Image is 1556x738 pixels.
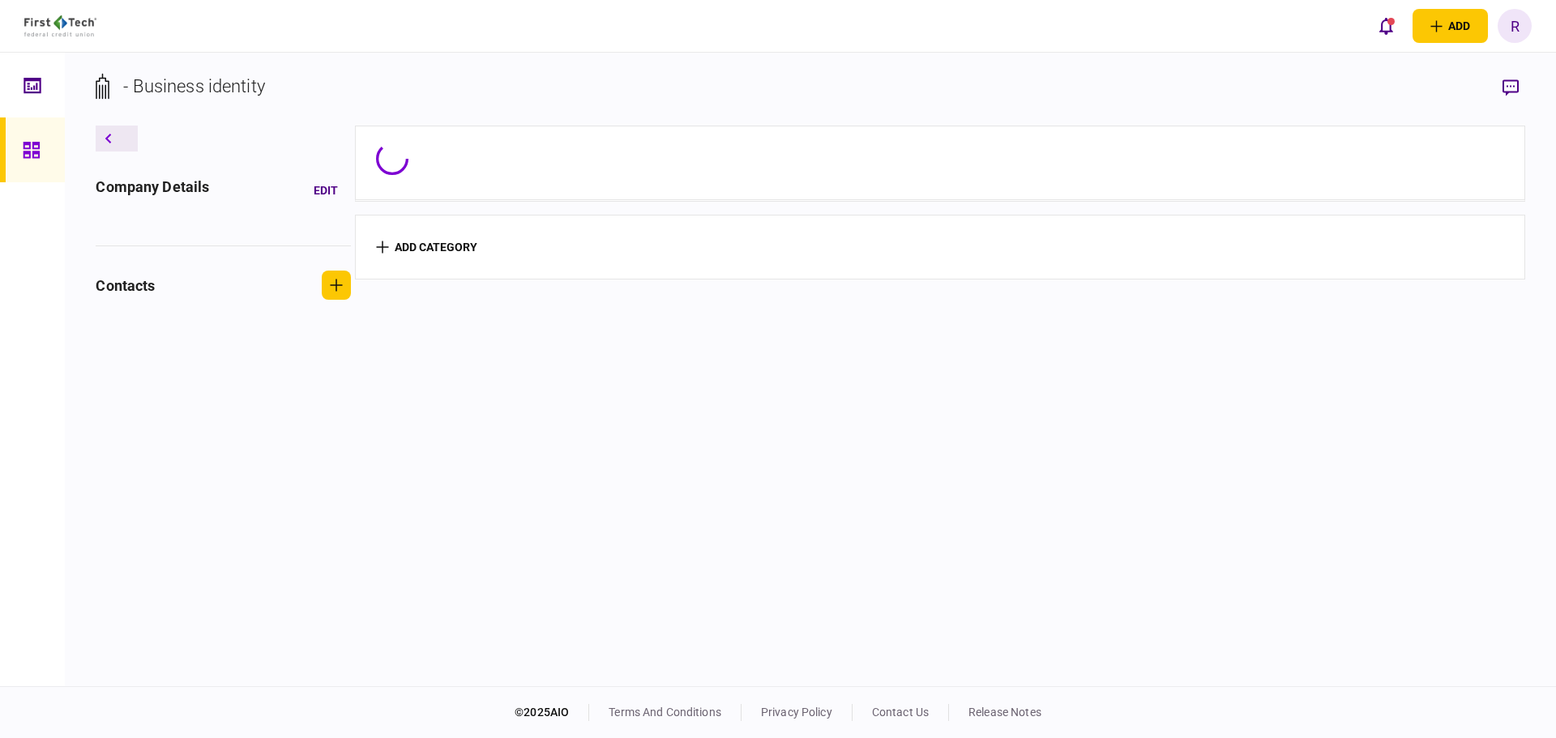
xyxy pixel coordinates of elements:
[376,241,477,254] button: add category
[96,176,209,205] div: company details
[515,704,589,721] div: © 2025 AIO
[761,706,832,719] a: privacy policy
[609,706,721,719] a: terms and conditions
[1498,9,1532,43] button: R
[301,176,351,205] button: Edit
[1369,9,1403,43] button: open notifications list
[24,15,96,36] img: client company logo
[968,706,1041,719] a: release notes
[123,73,265,100] div: - Business identity
[1413,9,1488,43] button: open adding identity options
[96,275,155,296] div: contacts
[872,706,929,719] a: contact us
